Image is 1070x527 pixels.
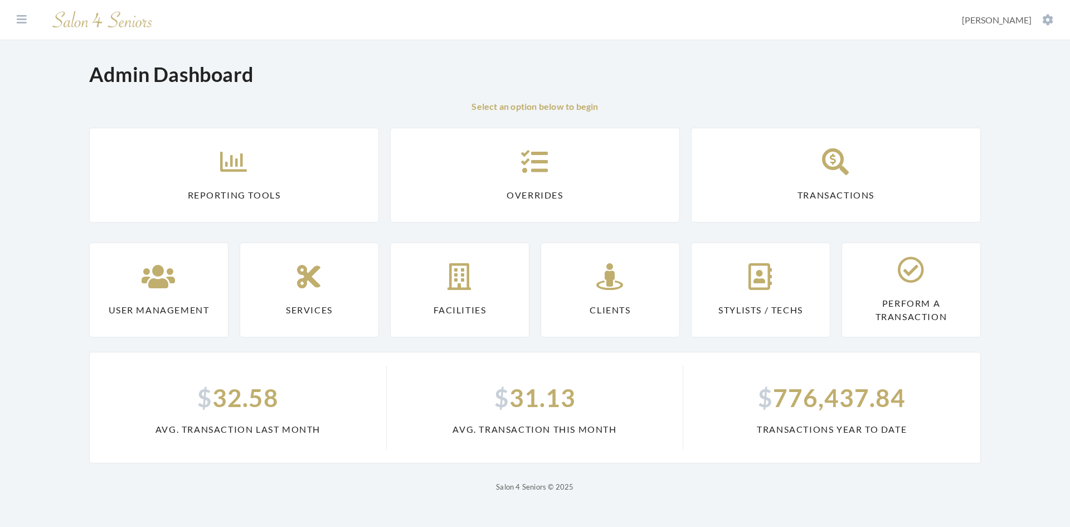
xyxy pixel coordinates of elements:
img: Salon 4 Seniors [47,7,158,33]
a: Clients [541,243,680,337]
a: User Management [89,243,228,337]
a: Facilities [390,243,529,337]
span: 776,437.84 [697,379,967,416]
a: Stylists / Techs [691,243,830,337]
a: Perform a Transaction [842,243,981,337]
span: Transactions Year To Date [697,423,967,436]
span: 32.58 [103,379,373,416]
span: Avg. Transaction This Month [400,423,670,436]
a: Overrides [390,128,680,223]
p: Salon 4 Seniors © 2025 [89,480,981,494]
a: Services [240,243,379,337]
button: [PERSON_NAME] [959,14,1057,26]
a: Transactions [691,128,981,223]
p: Select an option below to begin [89,100,981,113]
span: 31.13 [400,379,670,416]
h1: Admin Dashboard [89,62,254,86]
span: [PERSON_NAME] [962,14,1032,25]
span: Avg. Transaction Last Month [103,423,373,436]
a: Reporting Tools [89,128,379,223]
